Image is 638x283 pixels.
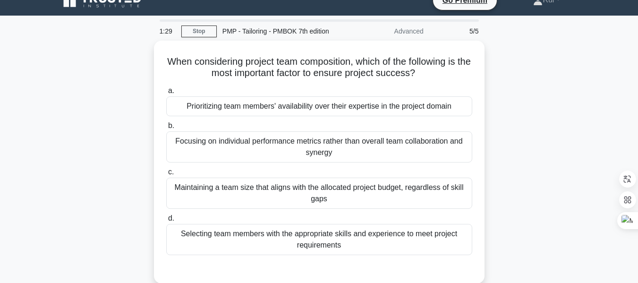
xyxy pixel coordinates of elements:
span: a. [168,86,174,94]
div: 1:29 [154,22,181,41]
span: b. [168,121,174,129]
div: Maintaining a team size that aligns with the allocated project budget, regardless of skill gaps [166,178,472,209]
a: Stop [181,26,217,37]
div: Focusing on individual performance metrics rather than overall team collaboration and synergy [166,131,472,163]
div: Advanced [347,22,429,41]
span: c. [168,168,174,176]
div: PMP - Tailoring - PMBOK 7th edition [217,22,347,41]
span: d. [168,214,174,222]
div: Prioritizing team members' availability over their expertise in the project domain [166,96,472,116]
div: Selecting team members with the appropriate skills and experience to meet project requirements [166,224,472,255]
div: 5/5 [429,22,485,41]
h5: When considering project team composition, which of the following is the most important factor to... [165,56,473,79]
